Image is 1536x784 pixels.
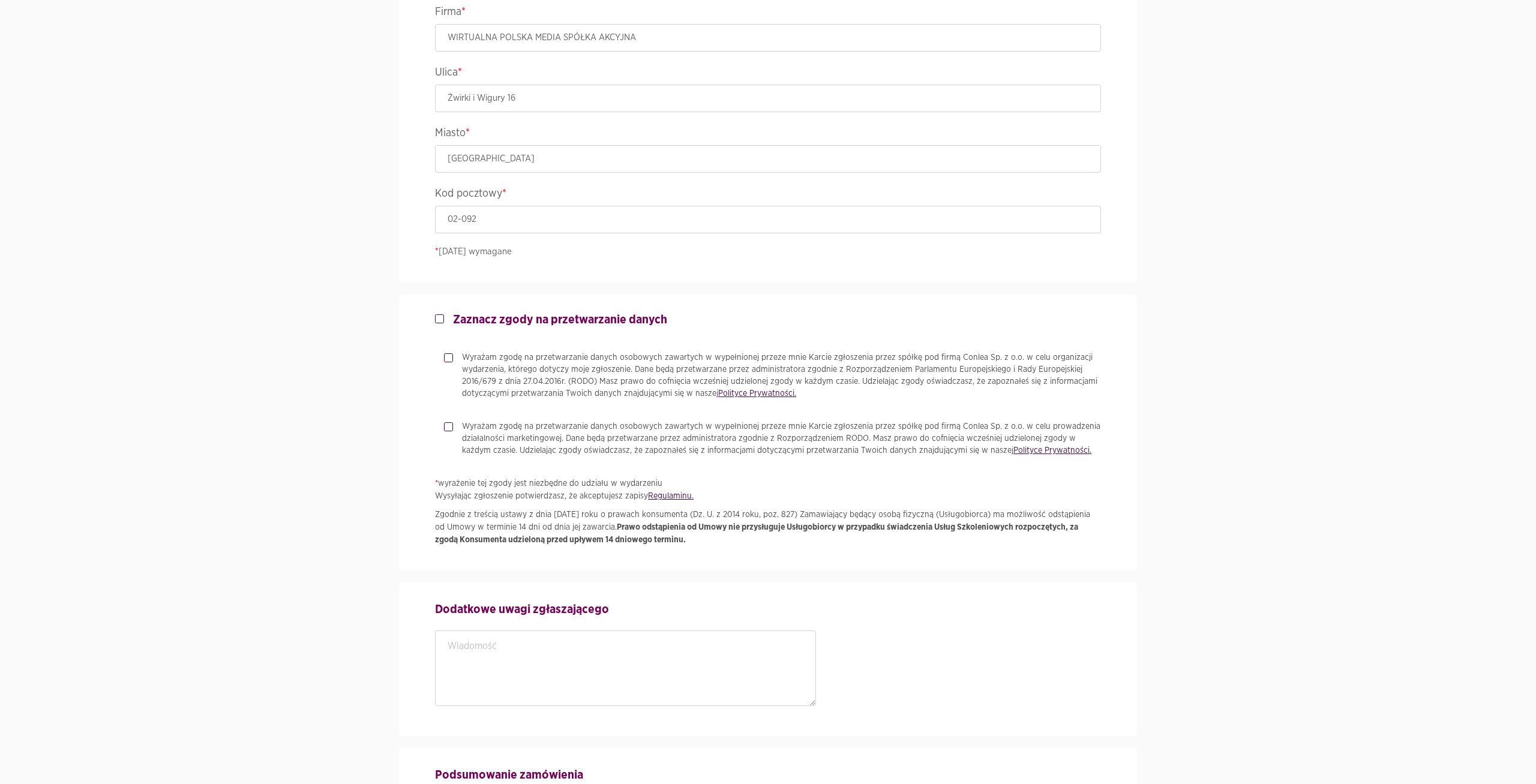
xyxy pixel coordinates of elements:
[462,352,1101,399] p: Wyrażam zgodę na przetwarzanie danych osobowych zawartych w wypełnionej przeze mnie Karcie zgłosz...
[648,492,694,500] a: Regulaminu.
[435,509,1101,546] p: Zgodnie z treścią ustawy z dnia [DATE] roku o prawach konsumenta (Dz. U. z 2014 roku, poz. 827) Z...
[435,245,1101,259] p: [DATE] wymagane
[435,185,1101,206] legend: Kod pocztowy
[462,420,1101,456] p: Wyrażam zgodę na przetwarzanie danych osobowych zawartych w wypełnionej przeze mnie Karcie zgłosz...
[435,3,1101,24] legend: Firma
[435,24,1101,52] input: Firma
[435,477,1101,503] p: wyrażenie tej zgody jest niezbędne do udziału w wydarzeniu
[435,64,1101,85] legend: Ulica
[435,145,1101,173] input: Miasto
[435,523,1078,544] strong: Prawo odstąpienia od Umowy nie przysługuje Usługobiorcy w przypadku świadczenia Usług Szkoleniowy...
[435,85,1101,112] input: Ulica
[1013,446,1091,455] a: Polityce Prywatności.
[435,124,1101,145] legend: Miasto
[435,769,583,781] strong: Podsumowanie zamówienia
[718,389,796,398] a: Polityce Prywatności.
[435,206,1101,233] input: Kod pocztowy
[435,603,609,615] strong: Dodatkowe uwagi zgłaszającego
[435,492,694,500] span: Wysyłając zgłoszenie potwierdzasz, że akceptujesz zapisy
[453,314,667,326] strong: Zaznacz zgody na przetwarzanie danych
